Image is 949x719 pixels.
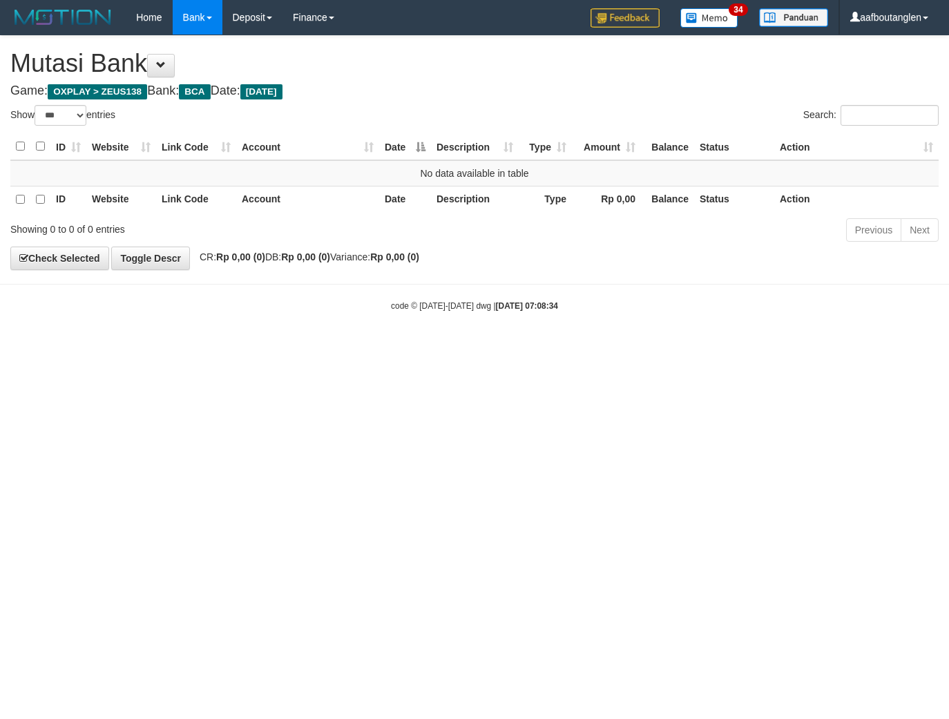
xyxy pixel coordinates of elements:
th: Date [379,186,431,213]
a: Toggle Descr [111,247,190,270]
th: Description [431,186,519,213]
strong: Rp 0,00 (0) [281,251,330,262]
th: ID: activate to sort column ascending [50,133,86,160]
span: 34 [729,3,747,16]
th: Date: activate to sort column descending [379,133,431,160]
th: Type: activate to sort column ascending [519,133,572,160]
span: OXPLAY > ZEUS138 [48,84,147,99]
input: Search: [841,105,939,126]
th: Action: activate to sort column ascending [774,133,939,160]
span: BCA [179,84,210,99]
img: panduan.png [759,8,828,27]
span: [DATE] [240,84,282,99]
select: Showentries [35,105,86,126]
div: Showing 0 to 0 of 0 entries [10,217,385,236]
th: Action [774,186,939,213]
img: MOTION_logo.png [10,7,115,28]
th: Balance [641,186,694,213]
a: Check Selected [10,247,109,270]
th: ID [50,186,86,213]
h4: Game: Bank: Date: [10,84,939,98]
th: Type [519,186,572,213]
img: Feedback.jpg [591,8,660,28]
strong: [DATE] 07:08:34 [496,301,558,311]
th: Amount: activate to sort column ascending [572,133,641,160]
img: Button%20Memo.svg [680,8,738,28]
label: Show entries [10,105,115,126]
small: code © [DATE]-[DATE] dwg | [391,301,558,311]
td: No data available in table [10,160,939,186]
strong: Rp 0,00 (0) [370,251,419,262]
th: Account [236,186,379,213]
th: Link Code: activate to sort column ascending [156,133,236,160]
a: Next [901,218,939,242]
th: Description: activate to sort column ascending [431,133,519,160]
label: Search: [803,105,939,126]
a: Previous [846,218,901,242]
th: Website: activate to sort column ascending [86,133,156,160]
th: Account: activate to sort column ascending [236,133,379,160]
span: CR: DB: Variance: [193,251,419,262]
th: Status [694,133,774,160]
th: Status [694,186,774,213]
th: Balance [641,133,694,160]
th: Rp 0,00 [572,186,641,213]
strong: Rp 0,00 (0) [216,251,265,262]
h1: Mutasi Bank [10,50,939,77]
th: Website [86,186,156,213]
th: Link Code [156,186,236,213]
